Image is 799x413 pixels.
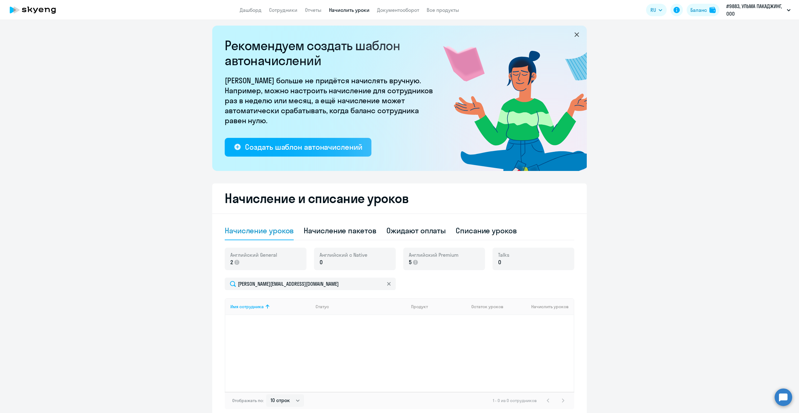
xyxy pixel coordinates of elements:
span: Talks [498,251,509,258]
div: Ожидают оплаты [386,226,446,236]
th: Начислить уроков [510,298,574,315]
button: Балансbalance [687,4,719,16]
a: Все продукты [427,7,459,13]
span: 5 [409,258,412,266]
div: Баланс [690,6,707,14]
div: Остаток уроков [471,304,510,309]
p: #9883, УЛЬМА ПАКАДЖИНГ, ООО [726,2,784,17]
span: 1 - 0 из 0 сотрудников [493,398,537,403]
div: Статус [316,304,406,309]
div: Продукт [411,304,428,309]
div: Статус [316,304,329,309]
p: [PERSON_NAME] больше не придётся начислять вручную. Например, можно настроить начисление для сотр... [225,75,437,125]
div: Создать шаблон автоначислений [245,142,362,152]
div: Имя сотрудника [230,304,311,309]
button: RU [646,4,667,16]
input: Поиск по имени, email, продукту или статусу [225,278,396,290]
div: Начисление уроков [225,226,294,236]
h2: Рекомендуем создать шаблон автоначислений [225,38,437,68]
a: Документооборот [377,7,419,13]
button: #9883, УЛЬМА ПАКАДЖИНГ, ООО [723,2,794,17]
a: Дашборд [240,7,262,13]
span: Английский с Native [320,251,367,258]
span: Английский General [230,251,277,258]
a: Сотрудники [269,7,297,13]
span: Остаток уроков [471,304,503,309]
div: Продукт [411,304,467,309]
div: Начисление пакетов [304,226,376,236]
div: Списание уроков [456,226,517,236]
span: RU [650,6,656,14]
span: Отображать по: [232,398,264,403]
div: Имя сотрудника [230,304,264,309]
span: Английский Premium [409,251,458,258]
img: balance [709,7,716,13]
span: 2 [230,258,233,266]
h2: Начисление и списание уроков [225,191,574,206]
button: Создать шаблон автоначислений [225,138,371,157]
span: 0 [498,258,501,266]
span: 0 [320,258,323,266]
a: Начислить уроки [329,7,370,13]
a: Отчеты [305,7,321,13]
